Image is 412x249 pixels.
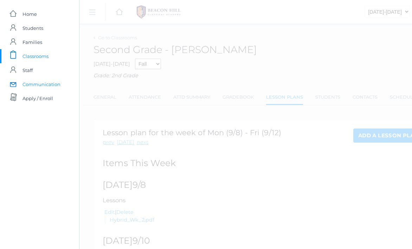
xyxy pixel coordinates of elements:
span: Home [22,7,37,21]
span: Students [22,21,43,35]
span: Classrooms [22,49,49,63]
span: Staff [22,63,33,77]
span: Communication [22,77,60,91]
span: Apply / Enroll [22,91,53,105]
span: Families [22,35,42,49]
